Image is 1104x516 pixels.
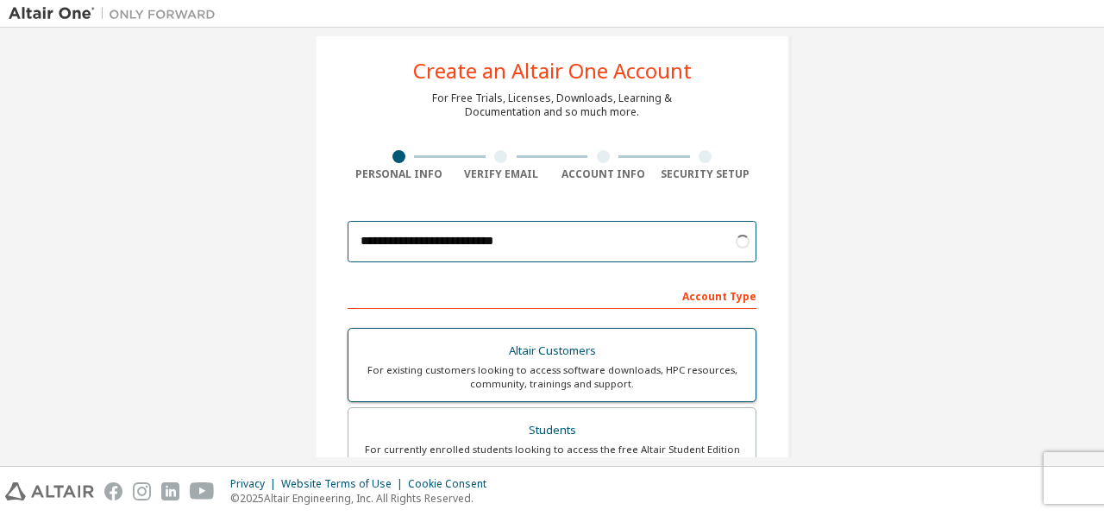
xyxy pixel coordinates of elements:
div: Cookie Consent [408,477,497,491]
div: For currently enrolled students looking to access the free Altair Student Edition bundle and all ... [359,443,745,470]
div: Privacy [230,477,281,491]
div: Account Type [348,281,756,309]
img: linkedin.svg [161,482,179,500]
div: Altair Customers [359,339,745,363]
div: Account Info [552,167,655,181]
img: instagram.svg [133,482,151,500]
img: youtube.svg [190,482,215,500]
div: Security Setup [655,167,757,181]
div: For existing customers looking to access software downloads, HPC resources, community, trainings ... [359,363,745,391]
div: Website Terms of Use [281,477,408,491]
div: Verify Email [450,167,553,181]
img: altair_logo.svg [5,482,94,500]
div: Create an Altair One Account [413,60,692,81]
div: Students [359,418,745,443]
div: Personal Info [348,167,450,181]
img: facebook.svg [104,482,122,500]
img: Altair One [9,5,224,22]
p: © 2025 Altair Engineering, Inc. All Rights Reserved. [230,491,497,506]
div: For Free Trials, Licenses, Downloads, Learning & Documentation and so much more. [432,91,672,119]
